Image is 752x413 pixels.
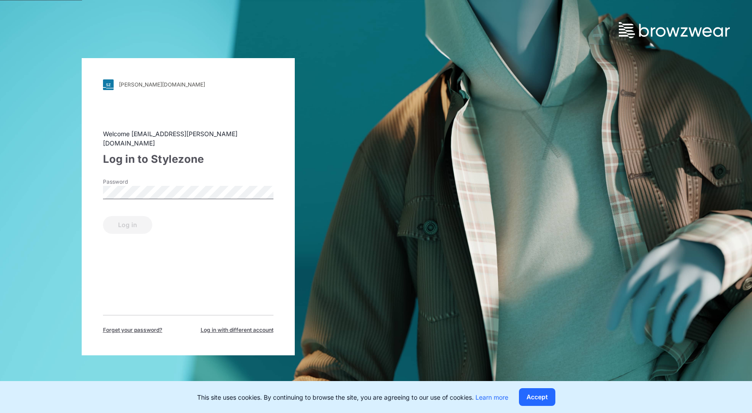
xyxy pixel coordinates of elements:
[119,81,205,88] div: [PERSON_NAME][DOMAIN_NAME]
[475,393,508,401] a: Learn more
[103,79,114,90] img: svg+xml;base64,PHN2ZyB3aWR0aD0iMjgiIGhlaWdodD0iMjgiIHZpZXdCb3g9IjAgMCAyOCAyOCIgZmlsbD0ibm9uZSIgeG...
[519,388,555,406] button: Accept
[103,79,273,90] a: [PERSON_NAME][DOMAIN_NAME]
[201,326,273,334] span: Log in with different account
[103,129,273,148] div: Welcome [EMAIL_ADDRESS][PERSON_NAME][DOMAIN_NAME]
[103,151,273,167] div: Log in to Stylezone
[103,178,165,186] label: Password
[197,393,508,402] p: This site uses cookies. By continuing to browse the site, you are agreeing to our use of cookies.
[103,326,162,334] span: Forget your password?
[619,22,730,38] img: browzwear-logo.73288ffb.svg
